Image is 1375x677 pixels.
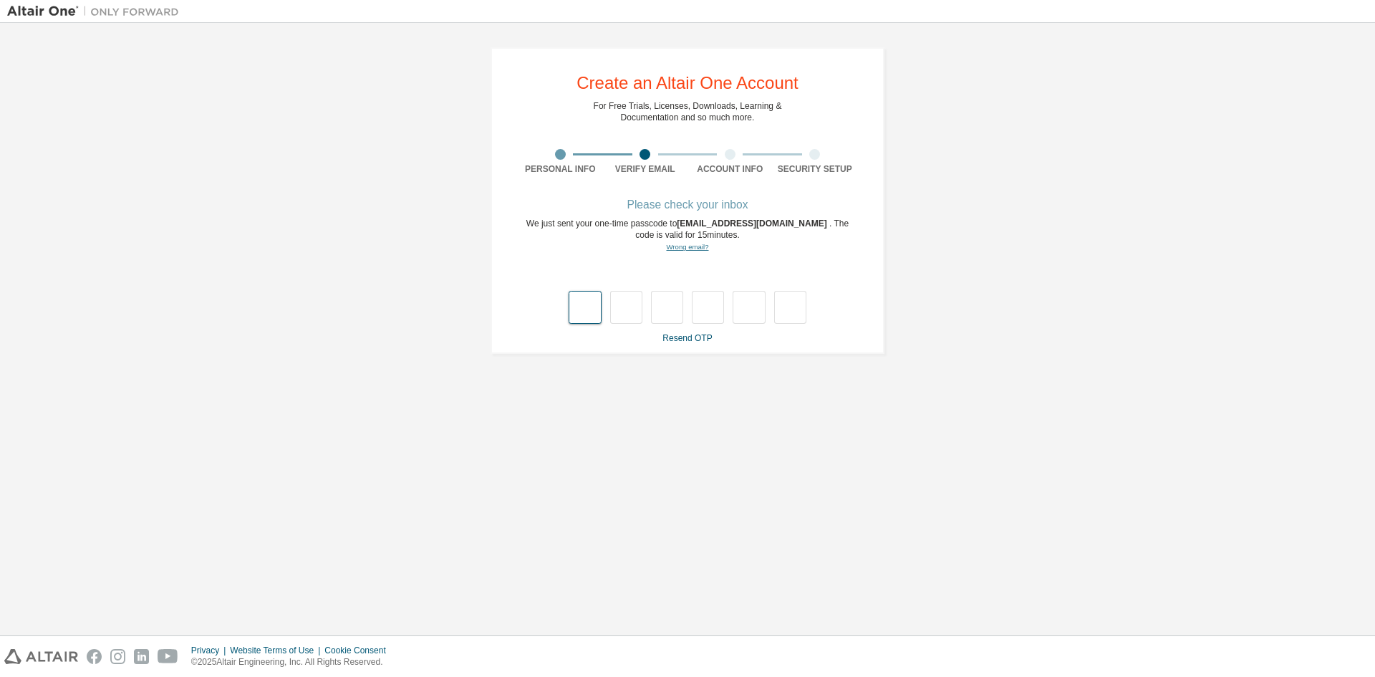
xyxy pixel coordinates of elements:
[603,163,688,175] div: Verify Email
[230,645,324,656] div: Website Terms of Use
[191,656,395,668] p: © 2025 Altair Engineering, Inc. All Rights Reserved.
[518,218,857,253] div: We just sent your one-time passcode to . The code is valid for 15 minutes.
[518,201,857,209] div: Please check your inbox
[773,163,858,175] div: Security Setup
[324,645,394,656] div: Cookie Consent
[87,649,102,664] img: facebook.svg
[4,649,78,664] img: altair_logo.svg
[191,645,230,656] div: Privacy
[687,163,773,175] div: Account Info
[677,219,829,229] span: [EMAIL_ADDRESS][DOMAIN_NAME]
[576,75,799,92] div: Create an Altair One Account
[110,649,125,664] img: instagram.svg
[7,4,186,19] img: Altair One
[134,649,149,664] img: linkedin.svg
[518,163,603,175] div: Personal Info
[662,333,712,343] a: Resend OTP
[594,100,782,123] div: For Free Trials, Licenses, Downloads, Learning & Documentation and so much more.
[666,243,708,251] a: Go back to the registration form
[158,649,178,664] img: youtube.svg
